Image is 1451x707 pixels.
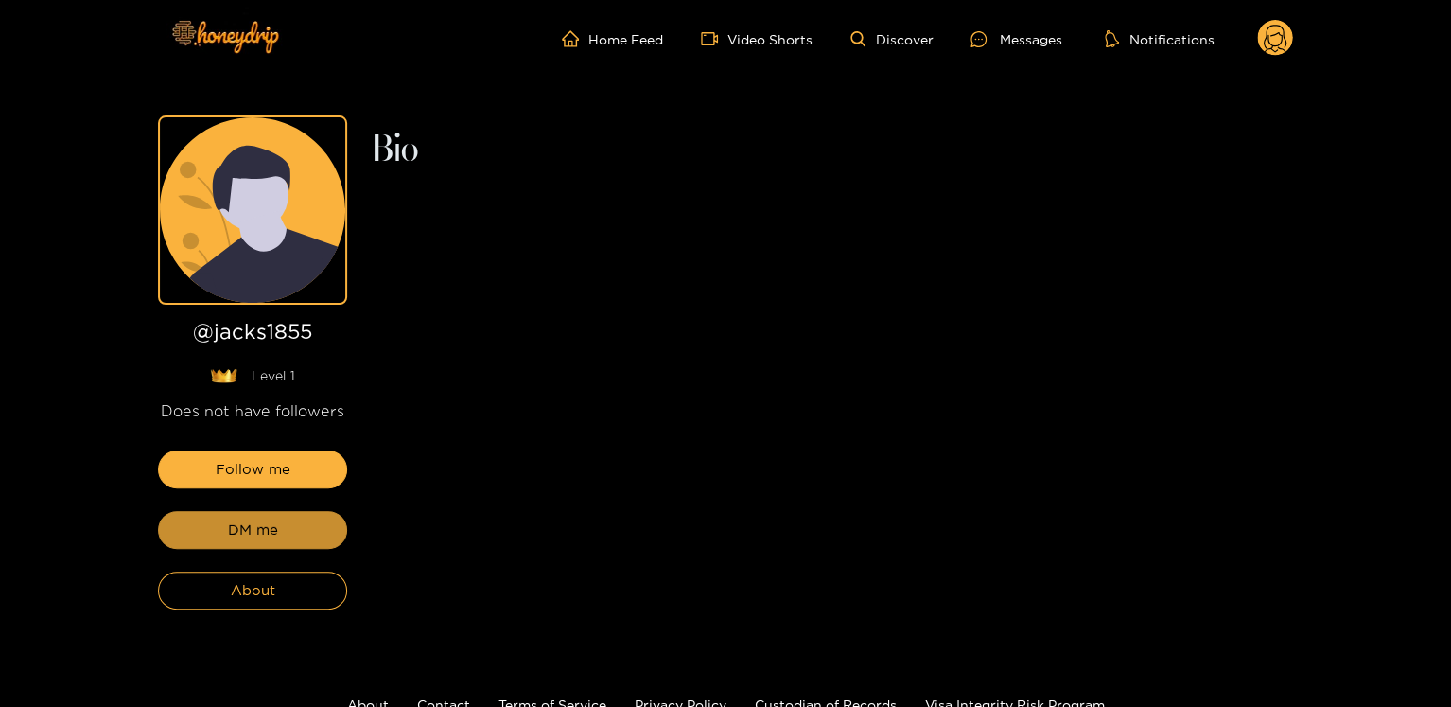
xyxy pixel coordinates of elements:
[228,519,278,541] span: DM me
[158,511,347,549] button: DM me
[701,30,813,47] a: Video Shorts
[231,579,275,602] span: About
[850,31,933,47] a: Discover
[562,30,588,47] span: home
[158,400,347,422] div: Does not have followers
[158,572,347,610] button: About
[210,368,237,383] img: lavel grade
[216,458,290,481] span: Follow me
[252,366,295,385] span: Level 1
[370,134,1293,167] h2: Bio
[158,451,347,488] button: Follow me
[970,28,1061,50] div: Messages
[1099,29,1219,48] button: Notifications
[562,30,663,47] a: Home Feed
[701,30,727,47] span: video-camera
[158,320,347,351] h1: @ jacks1855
